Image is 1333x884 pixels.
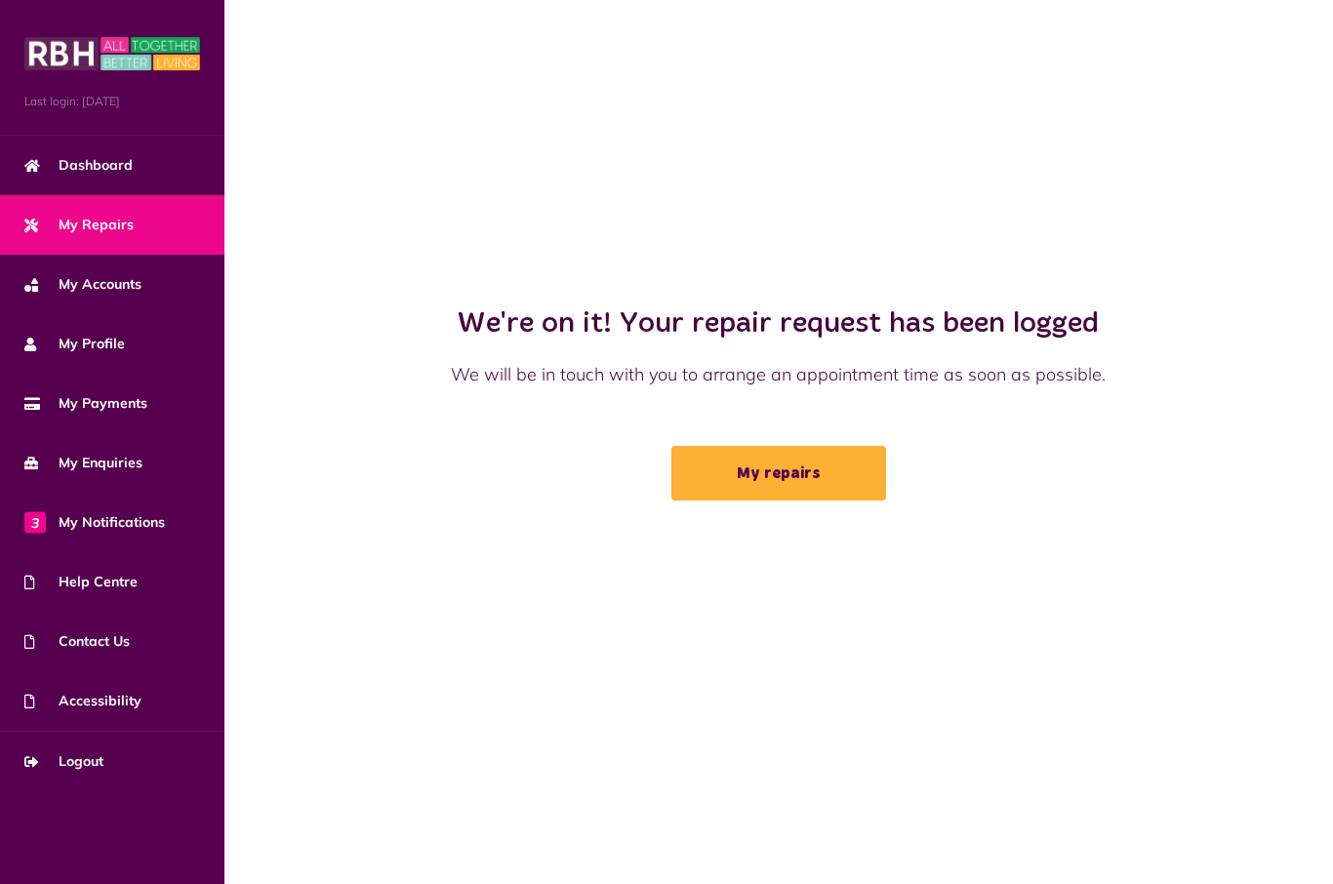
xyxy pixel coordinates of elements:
span: My Repairs [24,215,134,235]
span: Accessibility [24,691,141,711]
span: Help Centre [24,572,138,592]
img: MyRBH [24,34,200,73]
span: Dashboard [24,155,133,176]
span: Last login: [DATE] [24,93,200,110]
span: My Accounts [24,274,141,295]
span: My Enquiries [24,453,142,473]
span: My Profile [24,334,125,354]
span: My Payments [24,393,147,414]
span: 3 [24,511,46,533]
a: My repairs [671,446,886,501]
span: Logout [24,751,103,772]
h2: We're on it! Your repair request has been logged [432,306,1126,342]
span: Contact Us [24,631,130,652]
p: We will be in touch with you to arrange an appointment time as soon as possible. [432,361,1126,387]
span: My Notifications [24,512,165,533]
